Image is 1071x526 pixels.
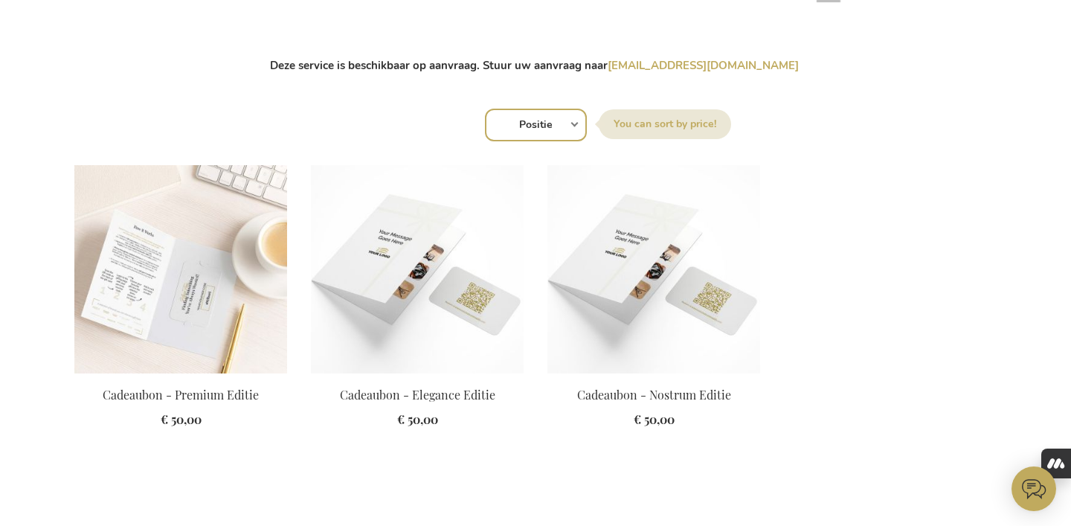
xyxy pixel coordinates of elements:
[270,58,802,73] strong: Deze service is beschikbaar op aanvraag. Stuur uw aanvraag naar
[634,411,675,427] span: € 50,00
[311,368,524,382] a: Gift Voucher - Nostrum Edition
[599,109,731,139] label: Sorteer op
[1011,466,1056,511] iframe: belco-activator-frame
[340,387,495,402] a: Cadeaubon - Elegance Editie
[311,165,524,373] img: Gift Voucher - Nostrum Edition
[547,368,760,382] a: Gift Voucher - Nostrum Edition
[74,165,287,373] img: Cadeaubon - Premium Editie
[608,58,802,73] a: [EMAIL_ADDRESS][DOMAIN_NAME]
[397,411,438,427] span: € 50,00
[577,387,731,402] a: Cadeaubon - Nostrum Editie
[547,165,760,373] img: Gift Voucher - Nostrum Edition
